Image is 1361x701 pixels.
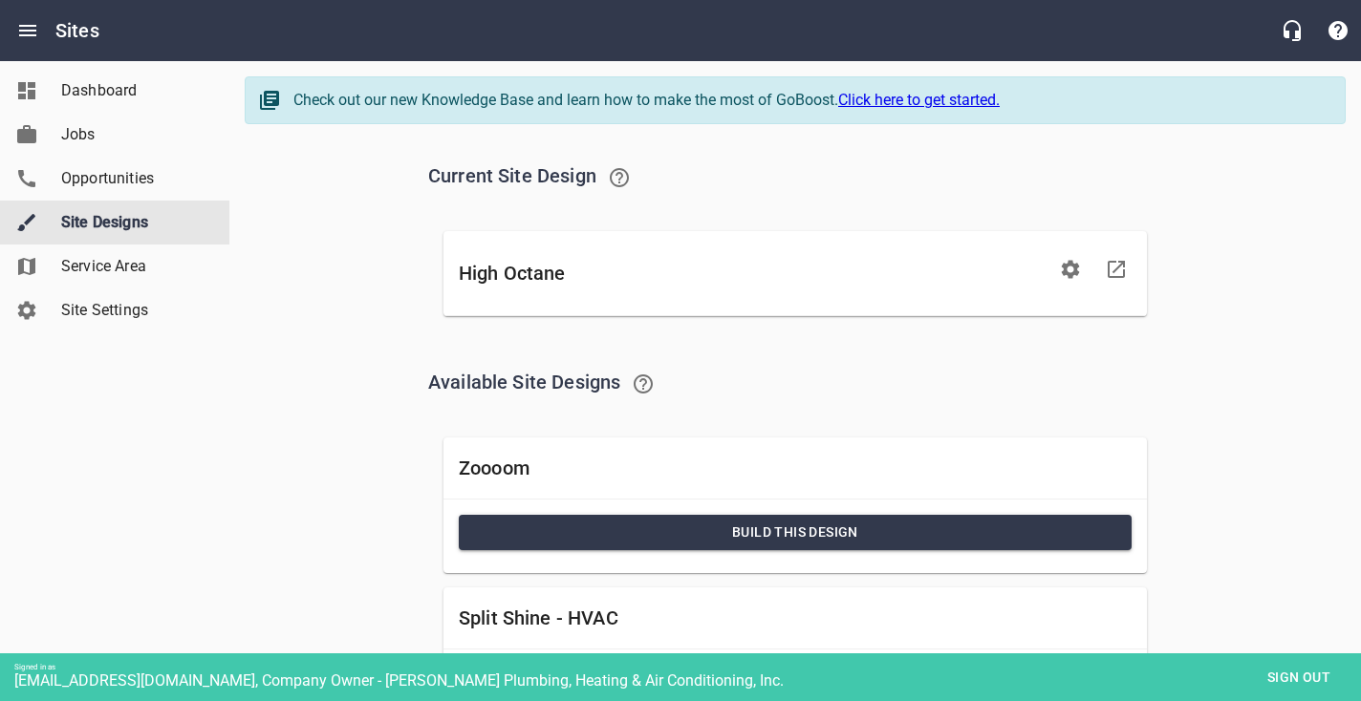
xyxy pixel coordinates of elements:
[61,211,206,234] span: Site Designs
[459,603,1132,633] h6: Split Shine - HVAC
[55,15,99,46] h6: Sites
[620,361,666,407] a: Learn about switching Site Designs
[61,79,206,102] span: Dashboard
[61,299,206,322] span: Site Settings
[1315,8,1361,53] button: Support Portal
[459,258,1048,288] h6: High Octane
[1251,660,1347,695] button: Sign out
[61,123,206,146] span: Jobs
[428,155,1162,201] h6: Current Site Design
[14,671,1361,690] div: [EMAIL_ADDRESS][DOMAIN_NAME], Company Owner - [PERSON_NAME] Plumbing, Heating & Air Conditioning,...
[596,155,642,201] a: Learn about our recommended Site updates
[14,663,1361,671] div: Signed in as
[61,255,206,278] span: Service Area
[1048,246,1093,292] button: Edit Site Settings
[1269,8,1315,53] button: Live Chat
[293,89,1326,112] div: Check out our new Knowledge Base and learn how to make the most of GoBoost.
[5,8,51,53] button: Open drawer
[428,361,1162,407] h6: Available Site Designs
[459,453,1132,483] h6: Zoooom
[1093,246,1139,292] a: Visit Site
[459,515,1132,550] button: Build this Design
[1259,666,1339,690] span: Sign out
[838,91,1000,109] a: Click here to get started.
[474,520,1116,544] span: Build this Design
[61,167,206,190] span: Opportunities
